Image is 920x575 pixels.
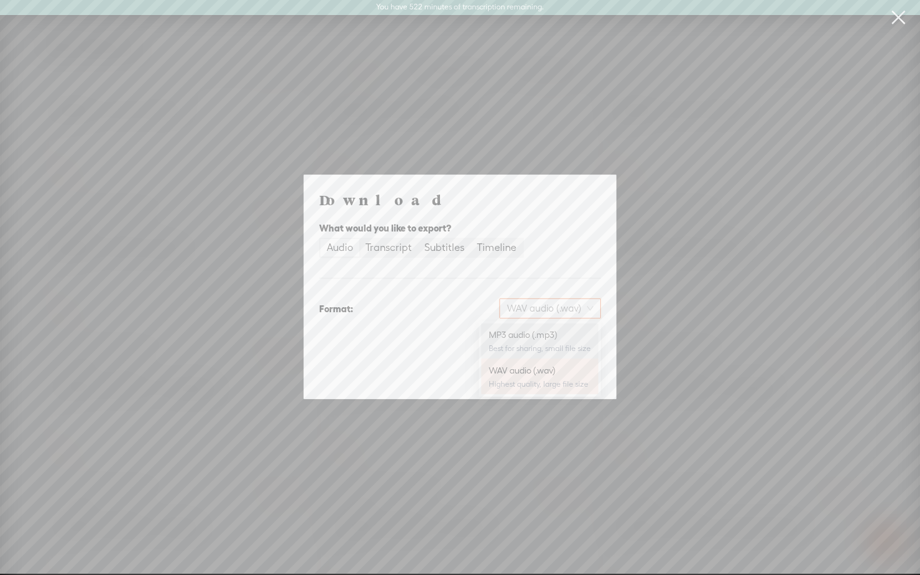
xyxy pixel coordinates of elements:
[319,238,524,258] div: segmented control
[489,364,591,377] div: WAV audio (.wav)
[319,221,601,236] div: What would you like to export?
[327,239,353,257] div: Audio
[319,190,601,209] h4: Download
[319,302,353,317] div: Format:
[424,239,464,257] div: Subtitles
[489,379,591,389] div: Highest quality, large file size
[507,299,593,318] span: WAV audio (.wav)
[477,239,516,257] div: Timeline
[489,343,591,354] div: Best for sharing, small file size
[365,239,412,257] div: Transcript
[489,328,591,341] div: MP3 audio (.mp3)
